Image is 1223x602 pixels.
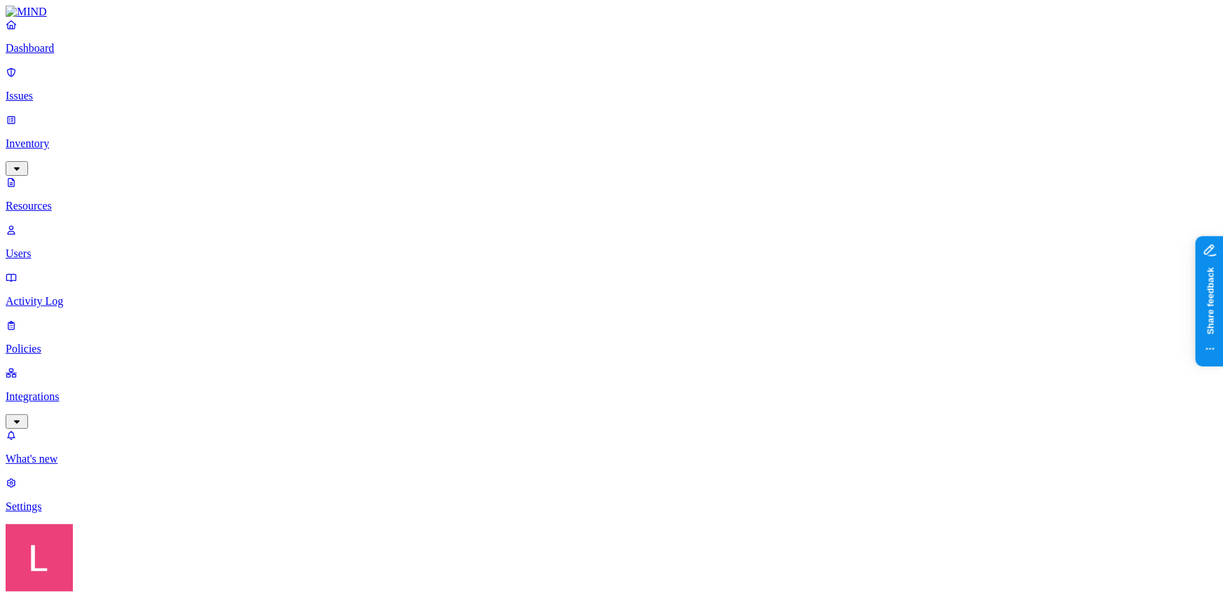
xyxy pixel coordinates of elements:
[6,500,1217,513] p: Settings
[6,66,1217,102] a: Issues
[6,18,1217,55] a: Dashboard
[6,176,1217,212] a: Resources
[6,390,1217,403] p: Integrations
[6,90,1217,102] p: Issues
[6,137,1217,150] p: Inventory
[6,453,1217,465] p: What's new
[6,114,1217,174] a: Inventory
[6,477,1217,513] a: Settings
[6,319,1217,355] a: Policies
[6,429,1217,465] a: What's new
[6,200,1217,212] p: Resources
[6,367,1217,427] a: Integrations
[6,343,1217,355] p: Policies
[6,247,1217,260] p: Users
[6,224,1217,260] a: Users
[6,524,73,591] img: Landen Brown
[6,271,1217,308] a: Activity Log
[6,295,1217,308] p: Activity Log
[6,6,47,18] img: MIND
[6,42,1217,55] p: Dashboard
[6,6,1217,18] a: MIND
